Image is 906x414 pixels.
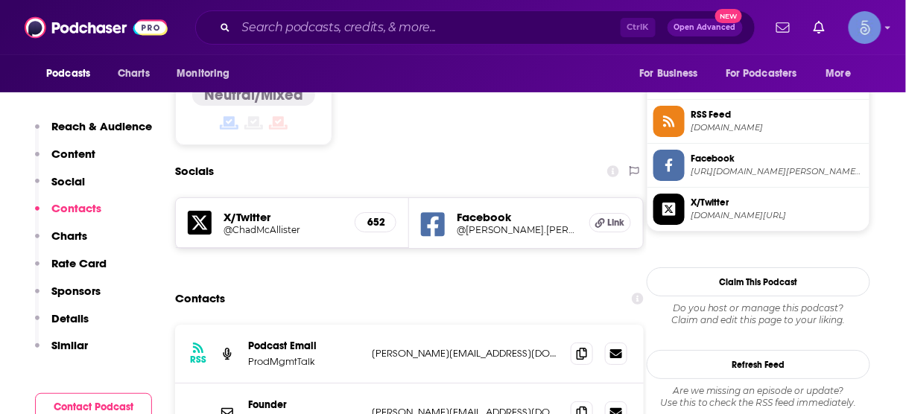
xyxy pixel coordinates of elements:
div: Claim and edit this page to your liking. [647,302,870,326]
span: productmasterynow.com [691,122,864,133]
span: X/Twitter [691,196,864,209]
button: Details [35,311,89,339]
div: Are we missing an episode or update? Use this to check the RSS feed immediately. [647,385,870,409]
span: Do you host or manage this podcast? [647,302,870,314]
span: New [715,9,742,23]
button: Rate Card [35,256,107,284]
span: Ctrl K [621,18,656,37]
button: Contacts [35,201,101,229]
button: open menu [166,60,249,88]
button: Charts [35,229,87,256]
span: Link [607,217,624,229]
img: User Profile [849,11,881,44]
p: Founder [248,398,360,411]
span: More [826,63,852,84]
a: Charts [108,60,159,88]
h4: Neutral/Mixed [204,86,303,104]
p: Content [51,147,95,161]
p: Similar [51,338,88,352]
a: Show notifications dropdown [808,15,831,40]
button: Show profile menu [849,11,881,44]
a: @ChadMcAllister [224,224,343,235]
span: Charts [118,63,150,84]
p: [PERSON_NAME][EMAIL_ADDRESS][DOMAIN_NAME] [372,347,559,360]
img: Podchaser - Follow, Share and Rate Podcasts [25,13,168,42]
button: open menu [816,60,870,88]
button: Claim This Podcast [647,267,870,296]
h5: Facebook [457,210,577,224]
input: Search podcasts, credits, & more... [236,16,621,39]
h5: X/Twitter [224,210,343,224]
button: open menu [716,60,819,88]
button: Social [35,174,85,202]
p: Sponsors [51,284,101,298]
div: Search podcasts, credits, & more... [195,10,755,45]
p: Social [51,174,85,188]
button: Content [35,147,95,174]
span: RSS Feed [691,108,864,121]
a: Show notifications dropdown [770,15,796,40]
p: Contacts [51,201,101,215]
a: @[PERSON_NAME].[PERSON_NAME].73 [457,224,577,235]
h3: RSS [190,354,206,366]
span: Logged in as Spiral5-G1 [849,11,881,44]
span: Monitoring [177,63,229,84]
button: open menu [36,60,110,88]
a: RSS Feed[DOMAIN_NAME] [653,106,864,137]
button: Open AdvancedNew [668,19,743,36]
a: Facebook[URL][DOMAIN_NAME][PERSON_NAME][PERSON_NAME] [653,150,864,181]
h2: Socials [175,157,214,185]
p: Details [51,311,89,325]
span: For Business [639,63,698,84]
span: twitter.com/ChadMcAllister [691,210,864,221]
span: Open Advanced [674,24,736,31]
button: Similar [35,338,88,366]
button: open menu [629,60,717,88]
h5: 652 [367,216,384,229]
span: https://www.facebook.com/chad.mcallister.73 [691,166,864,177]
p: ProdMgmtTalk [248,355,360,368]
button: Sponsors [35,284,101,311]
p: Reach & Audience [51,119,152,133]
p: Podcast Email [248,340,360,352]
a: X/Twitter[DOMAIN_NAME][URL] [653,194,864,225]
button: Refresh Feed [647,350,870,379]
a: Link [589,213,631,232]
h2: Contacts [175,284,225,313]
span: Podcasts [46,63,90,84]
button: Reach & Audience [35,119,152,147]
span: Facebook [691,152,864,165]
span: For Podcasters [726,63,797,84]
p: Rate Card [51,256,107,270]
p: Charts [51,229,87,243]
